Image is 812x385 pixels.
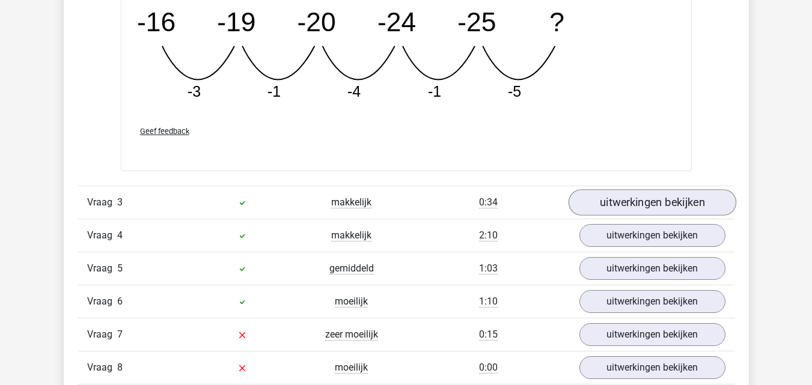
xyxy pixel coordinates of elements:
a: uitwerkingen bekijken [579,323,725,346]
span: 0:00 [479,362,498,374]
tspan: -20 [297,7,335,37]
span: Vraag [87,261,117,276]
span: 8 [117,362,123,373]
a: uitwerkingen bekijken [579,356,725,379]
tspan: -1 [427,83,441,100]
tspan: -4 [347,83,360,100]
a: uitwerkingen bekijken [579,290,725,313]
span: moeilijk [335,296,368,308]
span: 5 [117,262,123,274]
span: gemiddeld [329,262,374,274]
tspan: ? [549,7,564,37]
tspan: -5 [507,83,520,100]
span: zeer moeilijk [325,329,378,341]
a: uitwerkingen bekijken [579,224,725,247]
tspan: -19 [217,7,255,37]
a: uitwerkingen bekijken [579,257,725,280]
tspan: -3 [187,83,200,100]
span: Vraag [87,294,117,309]
span: Vraag [87,327,117,342]
tspan: -16 [136,7,175,37]
tspan: -24 [377,7,415,37]
span: 6 [117,296,123,307]
span: 1:10 [479,296,498,308]
span: 2:10 [479,229,498,241]
tspan: -25 [457,7,496,37]
span: makkelijk [331,229,371,241]
span: 0:34 [479,196,498,208]
span: 7 [117,329,123,340]
span: 4 [117,229,123,241]
span: Vraag [87,195,117,210]
span: makkelijk [331,196,371,208]
span: 3 [117,196,123,208]
span: Geef feedback [140,127,189,136]
span: moeilijk [335,362,368,374]
span: 1:03 [479,262,498,274]
span: Vraag [87,228,117,243]
tspan: -1 [267,83,280,100]
span: Vraag [87,360,117,375]
a: uitwerkingen bekijken [568,190,736,216]
span: 0:15 [479,329,498,341]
